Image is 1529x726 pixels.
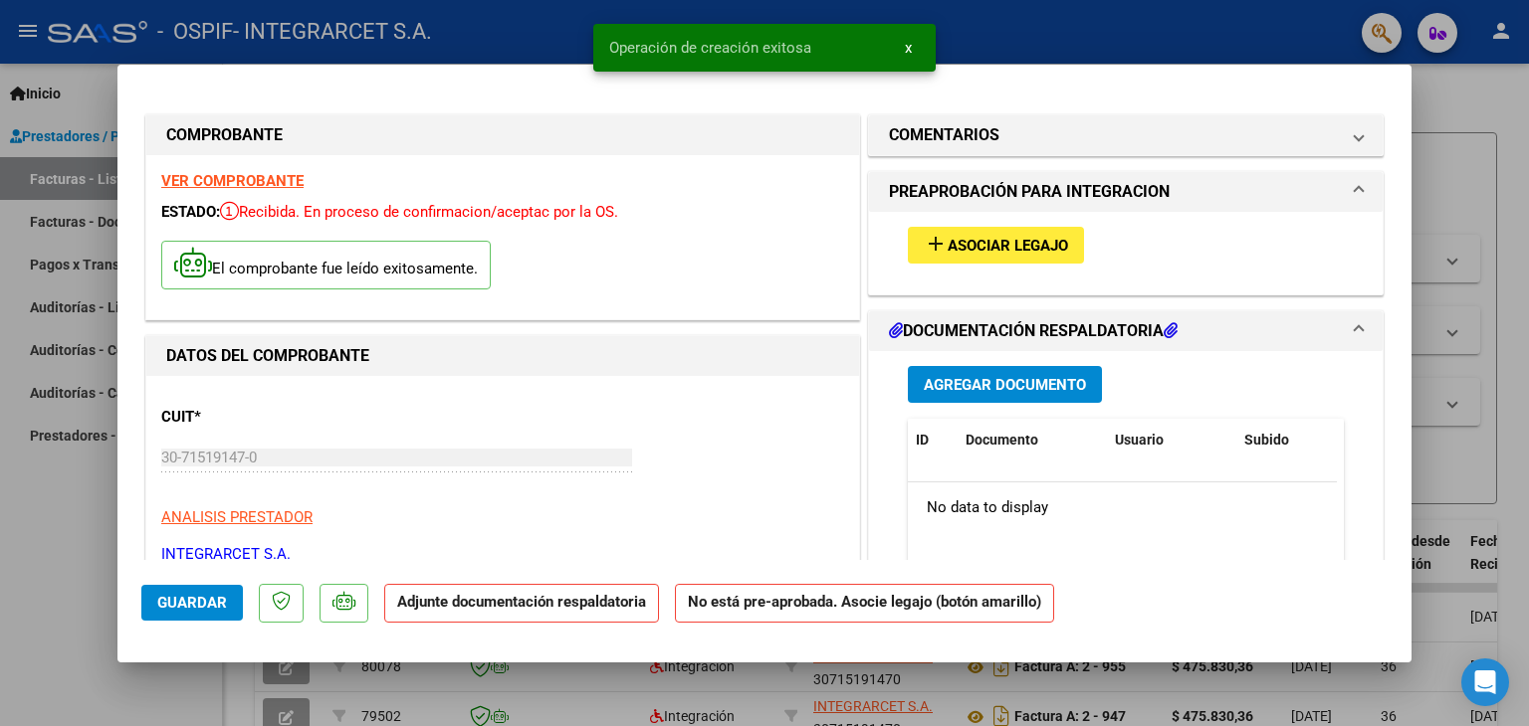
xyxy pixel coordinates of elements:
[166,346,369,365] strong: DATOS DEL COMPROBANTE
[161,543,844,566] p: INTEGRARCET S.A.
[161,406,366,429] p: CUIT
[966,432,1038,448] span: Documento
[908,366,1102,403] button: Agregar Documento
[948,237,1068,255] span: Asociar Legajo
[869,212,1383,294] div: PREAPROBACIÓN PARA INTEGRACION
[908,227,1084,264] button: Asociar Legajo
[141,585,243,621] button: Guardar
[889,123,999,147] h1: COMENTARIOS
[1107,419,1236,461] datatable-header-cell: Usuario
[924,376,1086,394] span: Agregar Documento
[161,172,304,190] a: VER COMPROBANTE
[161,203,220,221] span: ESTADO:
[889,319,1178,343] h1: DOCUMENTACIÓN RESPALDATORIA
[1115,432,1164,448] span: Usuario
[908,419,958,461] datatable-header-cell: ID
[905,39,912,57] span: x
[916,432,929,448] span: ID
[161,508,313,526] span: ANALISIS PRESTADOR
[220,203,618,221] span: Recibida. En proceso de confirmacion/aceptac por la OS.
[1336,419,1435,461] datatable-header-cell: Acción
[1236,419,1336,461] datatable-header-cell: Subido
[958,419,1107,461] datatable-header-cell: Documento
[869,311,1383,351] mat-expansion-panel-header: DOCUMENTACIÓN RESPALDATORIA
[889,180,1170,204] h1: PREAPROBACIÓN PARA INTEGRACION
[675,584,1054,623] strong: No está pre-aprobada. Asocie legajo (botón amarillo)
[609,38,811,58] span: Operación de creación exitosa
[869,172,1383,212] mat-expansion-panel-header: PREAPROBACIÓN PARA INTEGRACION
[869,115,1383,155] mat-expansion-panel-header: COMENTARIOS
[397,593,646,611] strong: Adjunte documentación respaldatoria
[161,241,491,289] p: El comprobante fue leído exitosamente.
[924,232,948,256] mat-icon: add
[157,594,227,612] span: Guardar
[1244,432,1289,448] span: Subido
[166,125,283,144] strong: COMPROBANTE
[1461,658,1509,706] div: Open Intercom Messenger
[889,30,928,66] button: x
[908,482,1337,532] div: No data to display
